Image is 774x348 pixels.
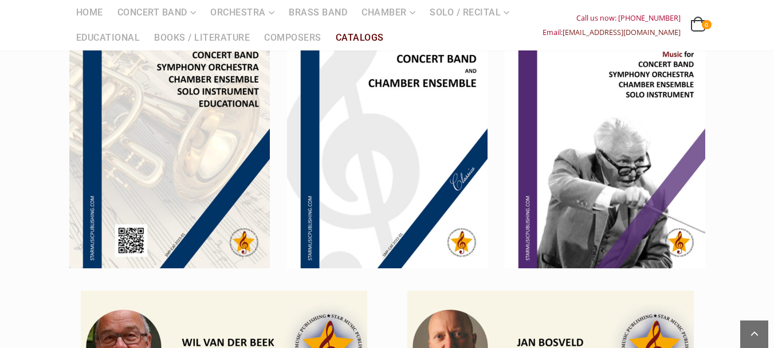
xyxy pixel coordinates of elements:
[543,25,681,40] div: Email:
[543,11,681,25] div: Call us now: [PHONE_NUMBER]
[69,25,147,50] a: Educational
[702,20,711,29] span: 0
[257,25,328,50] a: Composers
[147,25,257,50] a: Books / Literature
[563,28,681,37] a: [EMAIL_ADDRESS][DOMAIN_NAME]
[329,25,391,50] a: Catalogs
